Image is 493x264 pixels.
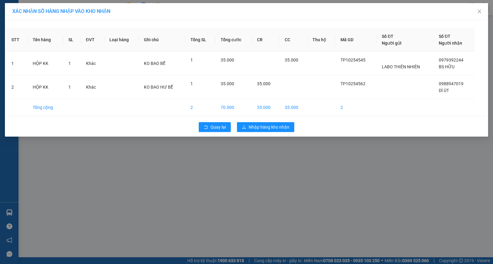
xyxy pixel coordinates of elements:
[190,58,193,62] span: 1
[185,99,216,116] td: 2
[28,52,63,75] td: HỘP KK
[382,34,393,39] span: Số ĐT
[185,28,216,52] th: Tổng SL
[249,124,289,130] span: Nhập hàng kho nhận
[144,85,173,90] span: KO BAO HƯ BỂ
[216,99,252,116] td: 70.000
[439,81,463,86] span: 0988947019
[252,28,280,52] th: CR
[63,28,81,52] th: SL
[28,99,63,116] td: Tổng cộng
[336,28,377,52] th: Mã GD
[439,34,450,39] span: Số ĐT
[340,58,365,62] span: TP10254545
[68,85,71,90] span: 1
[144,61,165,66] span: KO BAO BỂ
[285,58,298,62] span: 35.000
[439,58,463,62] span: 0979392244
[471,3,488,20] button: Close
[439,41,462,46] span: Người nhận
[237,122,294,132] button: downloadNhập hàng kho nhận
[216,28,252,52] th: Tổng cước
[28,75,63,99] td: HỘP KK
[477,9,482,14] span: close
[257,81,271,86] span: 35.000
[439,88,449,93] span: DÌ ÚT
[382,41,401,46] span: Người gửi
[81,52,104,75] td: Khác
[6,75,28,99] td: 2
[81,75,104,99] td: Khác
[210,124,226,130] span: Quay lại
[139,28,185,52] th: Ghi chú
[242,125,246,130] span: download
[199,122,231,132] button: rollbackQuay lại
[382,64,420,69] span: LABO THIÊN NHIÊN
[280,99,308,116] td: 35.000
[439,64,454,69] span: BS HỮU
[6,52,28,75] td: 1
[280,28,308,52] th: CC
[252,99,280,116] td: 35.000
[204,125,208,130] span: rollback
[190,81,193,86] span: 1
[221,58,234,62] span: 35.000
[336,99,377,116] td: 2
[104,28,139,52] th: Loại hàng
[221,81,234,86] span: 35.000
[340,81,365,86] span: TP10254562
[81,28,104,52] th: ĐVT
[6,28,28,52] th: STT
[12,8,110,14] span: XÁC NHẬN SỐ HÀNG NHẬP VÀO KHO NHẬN
[28,28,63,52] th: Tên hàng
[308,28,336,52] th: Thu hộ
[68,61,71,66] span: 1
